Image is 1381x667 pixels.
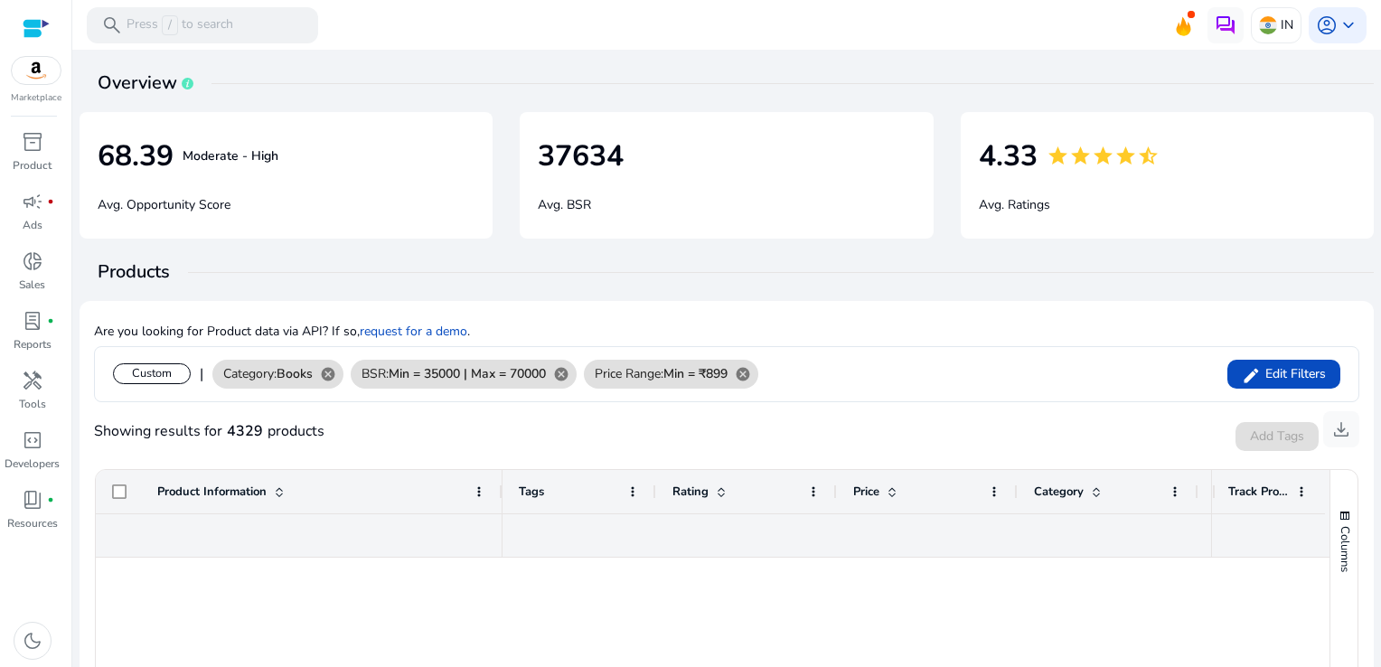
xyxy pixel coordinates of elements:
p: Press to search [127,15,233,35]
span: keyboard_arrow_down [1338,14,1359,36]
p: Tools [19,396,46,412]
img: in.svg [1259,16,1277,34]
span: inventory_2 [22,131,43,153]
mat-icon: star_half [1137,145,1160,167]
span: Rating [672,484,709,500]
span: / [162,15,178,35]
h4: 68.39 [98,139,174,174]
h4: 37634 [538,139,624,174]
p: Avg. BSR [538,186,915,214]
mat-icon: cancel [728,366,758,382]
mat-icon: edit [1242,362,1261,390]
span: search [101,14,123,36]
span: donut_small [22,250,43,272]
span: download [1330,418,1352,440]
mat-icon: star [1069,145,1092,167]
h4: 4.33 [979,139,1038,174]
span: fiber_manual_record [47,317,54,324]
span: book_4 [22,489,43,511]
div: | [200,363,203,385]
span: campaign [22,191,43,212]
p: Resources [7,515,58,531]
span: lab_profile [22,310,43,332]
p: Product [13,157,52,174]
p: Ads [23,217,42,233]
p: Sales [19,277,45,293]
div: Custom [113,363,191,384]
div: Showing results for products [94,420,324,442]
span: Product Information [157,484,267,500]
mat-icon: star [1092,145,1114,167]
span: Tags [519,484,544,500]
span: Price Range: [595,364,728,383]
span: fiber_manual_record [47,198,54,205]
a: request for a demo [360,323,467,340]
span: Price [853,484,879,500]
mat-icon: cancel [546,366,577,382]
p: Developers [5,456,60,472]
button: download [1323,411,1359,447]
span: dark_mode [22,630,43,652]
span: Category [1034,484,1084,500]
p: Reports [14,336,52,352]
p: Are you looking for Product data via API? If so, . [94,322,470,341]
span: BSR: [362,364,546,383]
span: Category: [223,364,313,383]
b: Moderate - High [183,147,278,164]
h4: Overview [98,72,1374,94]
p: Avg. Opportunity Score [98,186,474,214]
span: Track Product [1228,484,1289,500]
b: Min = ₹899 [663,365,728,382]
b: 4329 [222,420,268,442]
span: Edit Filters [1261,365,1326,383]
span: code_blocks [22,429,43,451]
span: account_circle [1316,14,1338,36]
button: Edit Filters [1227,360,1340,389]
p: Marketplace [11,91,61,105]
b: Min = 35000 | Max = 70000 [389,365,546,382]
b: Books [277,365,313,382]
span: Columns [1337,526,1353,572]
mat-icon: star [1047,145,1069,167]
mat-icon: star [1114,145,1137,167]
mat-icon: cancel [313,366,343,382]
h4: Products [98,261,1374,283]
span: handyman [22,370,43,391]
p: IN [1281,9,1293,41]
p: Avg. Ratings [979,186,1356,214]
span: fiber_manual_record [47,496,54,503]
img: amazon.svg [12,57,61,84]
